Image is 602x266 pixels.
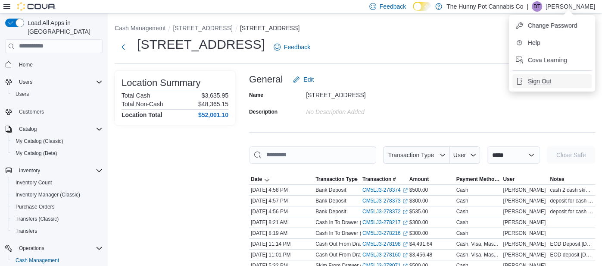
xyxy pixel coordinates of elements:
button: Transaction Type [383,146,449,164]
button: Date [249,174,314,184]
button: Payment Methods [454,174,501,184]
span: $3,456.48 [409,251,432,258]
a: CM5LJ3-278198External link [362,241,408,247]
span: Feedback [284,43,310,51]
button: Transfers (Classic) [9,213,106,225]
button: My Catalog (Classic) [9,135,106,147]
p: Cash Out From Drawer (Drawer 1) [315,251,395,258]
h6: Total Non-Cash [122,101,163,108]
button: Transfers [9,225,106,237]
svg: External link [402,220,408,225]
h1: [STREET_ADDRESS] [137,36,265,53]
p: Cash In To Drawer (Drawer 2) [315,230,384,237]
a: CM5LJ3-278372External link [362,208,408,215]
span: $4,491.64 [409,241,432,247]
span: Customers [16,106,103,117]
button: Users [2,76,106,88]
span: Date [251,176,262,183]
span: $300.00 [409,197,428,204]
div: Cash, Visa, Mas... [456,241,498,247]
svg: External link [402,242,408,247]
p: Cash Out From Drawer (Drawer 2) [315,241,395,247]
span: Operations [19,245,44,252]
a: Transfers [12,226,41,236]
span: Change Password [528,21,577,30]
p: Bank Deposit [315,197,346,204]
div: [DATE] 11:01 PM [249,250,314,260]
h4: Location Total [122,111,162,118]
span: Purchase Orders [16,203,55,210]
label: Name [249,92,263,98]
span: Load All Apps in [GEOGRAPHIC_DATA] [24,19,103,36]
span: Inventory [16,165,103,176]
span: [PERSON_NAME] [503,187,546,193]
span: Close Safe [556,151,586,159]
span: Cash Management [12,255,103,266]
button: Catalog [2,123,106,135]
button: Operations [2,242,106,254]
span: Users [16,91,29,98]
input: Dark Mode [413,2,431,11]
button: Close Safe [547,146,595,164]
span: Purchase Orders [12,202,103,212]
button: Customers [2,105,106,118]
button: Transaction # [361,174,408,184]
svg: External link [402,231,408,236]
span: $300.00 [409,219,428,226]
div: No Description added [306,105,421,115]
p: $3,635.95 [202,92,228,99]
button: Inventory Manager (Classic) [9,189,106,201]
span: [PERSON_NAME] [503,230,546,237]
button: [STREET_ADDRESS] [240,25,299,32]
button: Home [2,58,106,71]
div: Cash [456,219,468,226]
div: [STREET_ADDRESS] [306,88,421,98]
span: [PERSON_NAME] [503,251,546,258]
button: Users [16,77,36,87]
button: [STREET_ADDRESS] [173,25,232,32]
button: My Catalog (Beta) [9,147,106,159]
h6: Total Cash [122,92,150,99]
span: EOD deposit [DATE] cash 1 $837.10 [PERSON_NAME] came [PERSON_NAME][MEDICAL_DATA] [550,251,593,258]
span: deposit for cash 2 2 x $50 10 x $20 [550,197,593,204]
span: Cash Management [16,257,59,264]
a: Feedback [270,38,314,56]
nav: An example of EuiBreadcrumbs [115,24,595,34]
button: User [449,146,480,164]
span: EOD Deposit [DATE] cash 2 $302.45 [PERSON_NAME] [PERSON_NAME][MEDICAL_DATA] [550,241,593,247]
span: $300.00 [409,230,428,237]
span: Help [528,38,540,47]
p: | [527,1,528,12]
span: Catalog [16,124,103,134]
span: Notes [550,176,564,183]
span: Transaction Type [388,152,434,158]
a: Customers [16,107,47,117]
button: Inventory [16,165,44,176]
button: Help [512,36,592,50]
div: Cash [456,197,468,204]
span: Inventory [19,167,40,174]
button: Users [9,88,106,100]
a: CM5LJ3-278160External link [362,251,408,258]
span: Transfers [16,228,37,234]
label: Description [249,108,278,115]
button: Edit [290,71,317,88]
p: The Hunny Pot Cannabis Co [446,1,523,12]
span: Feedback [380,2,406,11]
span: Customers [19,108,44,115]
a: Users [12,89,32,99]
img: Cova [17,2,56,11]
button: Sign Out [512,74,592,88]
button: Catalog [16,124,40,134]
input: This is a search bar. As you type, the results lower in the page will automatically filter. [249,146,376,164]
span: deposit for cash 1 1 x $100 1 x $50 19 x $20 1 x $5 [550,208,593,215]
a: CM5LJ3-278216External link [362,230,408,237]
button: Inventory Count [9,177,106,189]
p: [PERSON_NAME] [546,1,595,12]
div: Cash [456,187,468,193]
div: [DATE] 4:58 PM [249,185,314,195]
span: Inventory Manager (Classic) [12,190,103,200]
svg: External link [402,253,408,258]
button: User [501,174,548,184]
